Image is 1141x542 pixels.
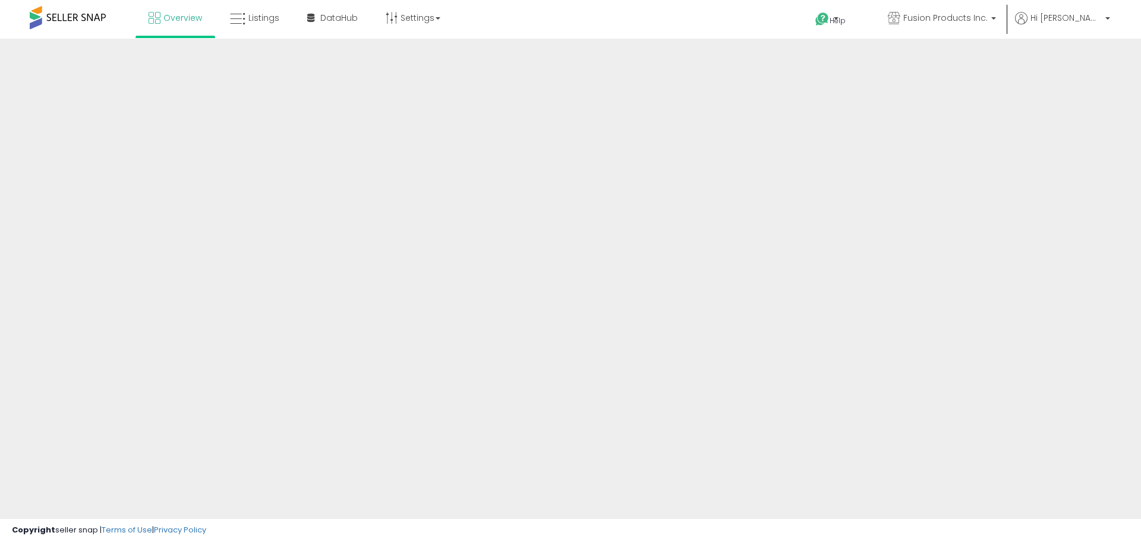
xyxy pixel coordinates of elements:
[248,12,279,24] span: Listings
[806,3,869,39] a: Help
[830,15,846,26] span: Help
[1030,12,1102,24] span: Hi [PERSON_NAME]
[903,12,988,24] span: Fusion Products Inc.
[1015,12,1110,39] a: Hi [PERSON_NAME]
[815,12,830,27] i: Get Help
[12,525,206,536] div: seller snap | |
[163,12,202,24] span: Overview
[12,524,55,535] strong: Copyright
[320,12,358,24] span: DataHub
[154,524,206,535] a: Privacy Policy
[102,524,152,535] a: Terms of Use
